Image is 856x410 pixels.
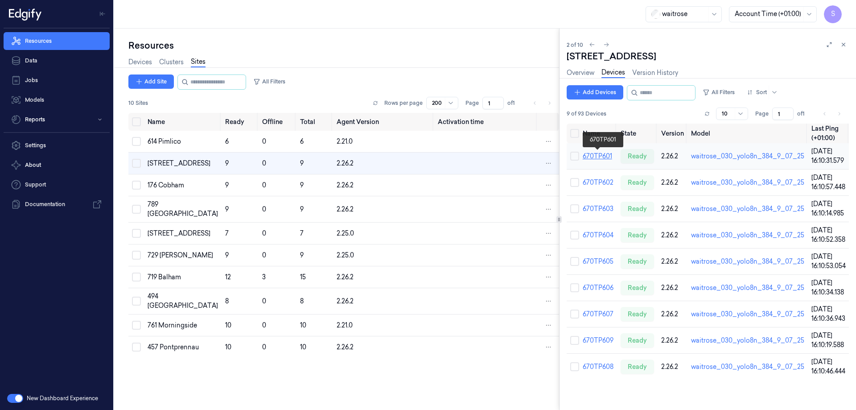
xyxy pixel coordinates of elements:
[384,99,423,107] p: Rows per page
[337,343,354,351] span: 2.26.2
[570,336,579,345] button: Select row
[691,283,804,293] div: waitrose_030_yolo8n_384_9_07_25
[621,254,654,269] div: ready
[225,181,229,189] span: 9
[658,124,687,143] th: Version
[507,99,522,107] span: of 1
[819,108,845,120] nav: pagination
[811,331,846,350] div: [DATE] 16:10:19.588
[811,252,846,271] div: [DATE] 16:10:53.054
[262,205,266,213] span: 0
[691,152,804,161] div: waitrose_030_yolo8n_384_9_07_25
[811,199,846,218] div: [DATE] 16:10:14.985
[148,321,218,330] div: 761 Morningside
[699,85,738,99] button: All Filters
[661,310,684,319] div: 2.26.2
[128,75,174,89] button: Add Site
[529,97,556,109] nav: pagination
[691,231,804,240] div: waitrose_030_yolo8n_384_9_07_25
[632,68,678,78] a: Version History
[691,204,804,214] div: waitrose_030_yolo8n_384_9_07_25
[811,147,846,166] div: [DATE] 16:10:31.579
[225,273,231,281] span: 12
[661,178,684,187] div: 2.26.2
[300,229,304,237] span: 7
[4,195,110,213] a: Documentation
[567,85,623,99] button: Add Devices
[583,336,613,344] a: 670TP609
[159,58,184,67] a: Clusters
[262,343,266,351] span: 0
[808,124,849,143] th: Last Ping (+01:00)
[661,152,684,161] div: 2.26.2
[148,200,218,219] div: 789 [GEOGRAPHIC_DATA]
[337,229,354,237] span: 2.25.0
[300,251,304,259] span: 9
[128,58,152,67] a: Devices
[225,343,231,351] span: 10
[132,137,141,146] button: Select row
[570,310,579,319] button: Select row
[262,137,266,145] span: 0
[225,205,229,213] span: 9
[570,283,579,292] button: Select row
[132,321,141,330] button: Select row
[661,257,684,266] div: 2.26.2
[661,283,684,293] div: 2.26.2
[583,231,613,239] a: 670TP604
[262,321,266,329] span: 0
[128,39,559,52] div: Resources
[148,292,218,311] div: 494 [GEOGRAPHIC_DATA]
[570,152,579,161] button: Select row
[811,357,846,376] div: [DATE] 16:10:46.444
[811,173,846,192] div: [DATE] 16:10:57.448
[583,284,613,292] a: 670TP606
[132,205,141,214] button: Select row
[225,251,229,259] span: 9
[333,113,434,131] th: Agent Version
[132,343,141,352] button: Select row
[567,50,656,62] div: [STREET_ADDRESS]
[824,5,842,23] button: S
[583,310,613,318] a: 670TP607
[337,159,354,167] span: 2.26.2
[148,343,218,352] div: 457 Pontprennau
[621,333,654,348] div: ready
[687,124,808,143] th: Model
[811,305,846,323] div: [DATE] 16:10:36.943
[617,124,658,143] th: State
[225,159,229,167] span: 9
[691,257,804,266] div: waitrose_030_yolo8n_384_9_07_25
[567,68,594,78] a: Overview
[262,229,266,237] span: 0
[95,7,110,21] button: Toggle Navigation
[296,113,333,131] th: Total
[225,229,229,237] span: 7
[621,228,654,242] div: ready
[583,363,613,371] a: 670TP608
[811,226,846,244] div: [DATE] 16:10:52.358
[128,99,148,107] span: 10 Sites
[225,137,229,145] span: 6
[465,99,479,107] span: Page
[132,229,141,238] button: Select row
[621,149,654,163] div: ready
[691,362,804,372] div: waitrose_030_yolo8n_384_9_07_25
[4,176,110,194] a: Support
[337,297,354,305] span: 2.26.2
[621,360,654,374] div: ready
[337,251,354,259] span: 2.25.0
[4,32,110,50] a: Resources
[691,178,804,187] div: waitrose_030_yolo8n_384_9_07_25
[583,257,613,265] a: 670TP605
[300,343,306,351] span: 10
[148,159,218,168] div: [STREET_ADDRESS]
[132,273,141,282] button: Select row
[300,273,306,281] span: 15
[661,336,684,345] div: 2.26.2
[583,152,612,160] a: 670TP601
[691,336,804,345] div: waitrose_030_yolo8n_384_9_07_25
[579,124,617,143] th: Name
[621,175,654,190] div: ready
[570,231,579,240] button: Select row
